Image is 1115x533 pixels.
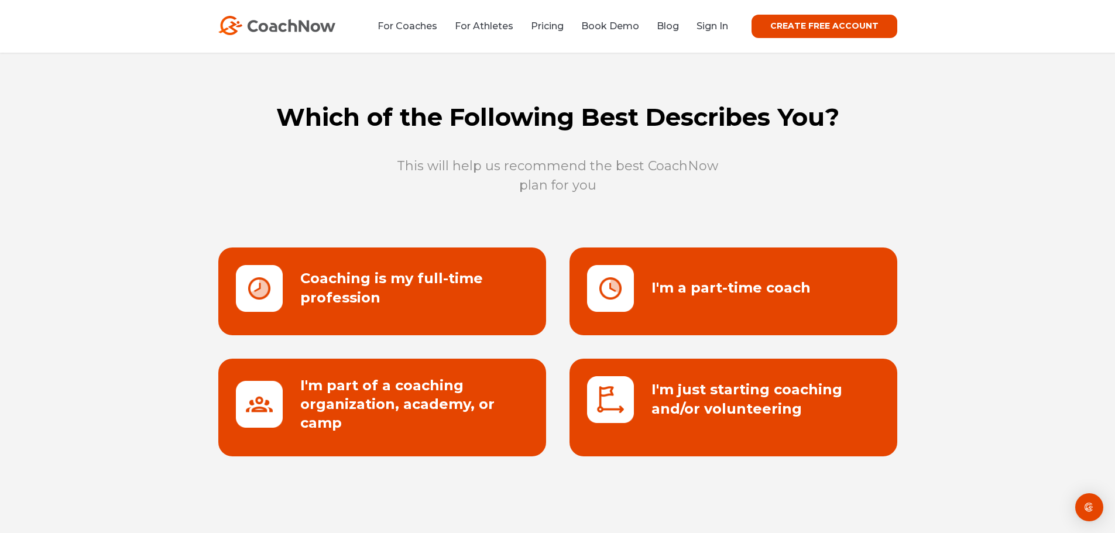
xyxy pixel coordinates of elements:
[581,20,639,32] a: Book Demo
[378,20,437,32] a: For Coaches
[531,20,564,32] a: Pricing
[207,102,909,133] h1: Which of the Following Best Describes You?
[394,156,722,195] p: This will help us recommend the best CoachNow plan for you
[752,15,897,38] a: CREATE FREE ACCOUNT
[1075,493,1103,521] div: Open Intercom Messenger
[218,16,335,35] img: CoachNow Logo
[455,20,513,32] a: For Athletes
[657,20,679,32] a: Blog
[697,20,728,32] a: Sign In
